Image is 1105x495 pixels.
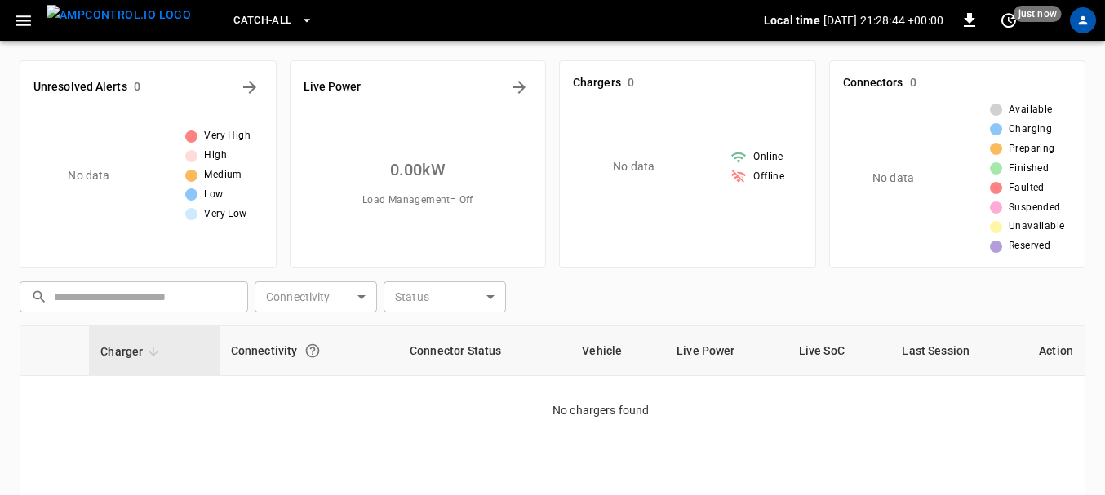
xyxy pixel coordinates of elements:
[1009,122,1052,138] span: Charging
[204,148,227,164] span: High
[362,192,473,209] span: Load Management = Off
[68,167,109,184] p: No data
[1009,180,1045,197] span: Faulted
[233,11,291,30] span: Catch-all
[1027,326,1085,376] th: Action
[204,167,242,183] span: Medium
[398,326,570,376] th: Connector Status
[204,187,223,203] span: Low
[843,74,903,92] h6: Connectors
[1070,7,1096,33] div: profile-icon
[390,157,446,183] h6: 0.00 kW
[1014,6,1062,22] span: just now
[996,7,1022,33] button: set refresh interval
[1009,161,1049,177] span: Finished
[304,78,362,96] h6: Live Power
[613,158,655,175] p: No data
[231,336,387,365] div: Connectivity
[665,326,788,376] th: Live Power
[764,12,820,29] p: Local time
[506,74,532,100] button: Energy Overview
[227,5,319,37] button: Catch-all
[1009,102,1053,118] span: Available
[872,170,914,187] p: No data
[134,78,140,96] h6: 0
[204,206,246,223] span: Very Low
[1009,238,1050,254] span: Reserved
[890,326,1027,376] th: Last Session
[570,326,665,376] th: Vehicle
[910,74,916,92] h6: 0
[1009,141,1055,157] span: Preparing
[204,128,251,144] span: Very High
[552,376,1085,419] p: No chargers found
[237,74,263,100] button: All Alerts
[753,149,783,166] span: Online
[823,12,943,29] p: [DATE] 21:28:44 +00:00
[753,169,784,185] span: Offline
[628,74,634,92] h6: 0
[100,342,164,361] span: Charger
[298,336,327,365] button: Connection between the charger and our software.
[573,74,621,92] h6: Chargers
[788,326,891,376] th: Live SoC
[47,5,191,25] img: ampcontrol.io logo
[33,78,127,96] h6: Unresolved Alerts
[1009,219,1064,235] span: Unavailable
[1009,200,1061,216] span: Suspended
